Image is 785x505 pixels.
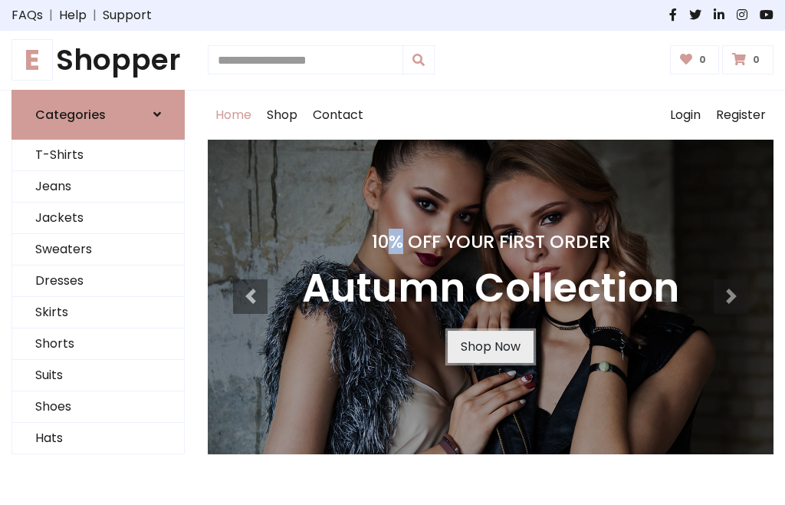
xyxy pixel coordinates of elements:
[302,231,679,252] h4: 10% Off Your First Order
[12,391,184,423] a: Shoes
[302,265,679,312] h3: Autumn Collection
[12,360,184,391] a: Suits
[12,140,184,171] a: T-Shirts
[11,6,43,25] a: FAQs
[749,53,764,67] span: 0
[43,6,59,25] span: |
[208,91,259,140] a: Home
[305,91,371,140] a: Contact
[11,90,185,140] a: Categories
[12,328,184,360] a: Shorts
[448,331,534,363] a: Shop Now
[11,43,185,78] a: EShopper
[103,6,152,25] a: Support
[12,203,184,234] a: Jackets
[695,53,710,67] span: 0
[12,171,184,203] a: Jeans
[259,91,305,140] a: Shop
[12,297,184,328] a: Skirts
[722,45,774,74] a: 0
[59,6,87,25] a: Help
[670,45,720,74] a: 0
[662,91,708,140] a: Login
[87,6,103,25] span: |
[11,39,53,81] span: E
[12,234,184,266] a: Sweaters
[12,423,184,454] a: Hats
[708,91,774,140] a: Register
[35,107,106,122] h6: Categories
[12,266,184,297] a: Dresses
[11,43,185,78] h1: Shopper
